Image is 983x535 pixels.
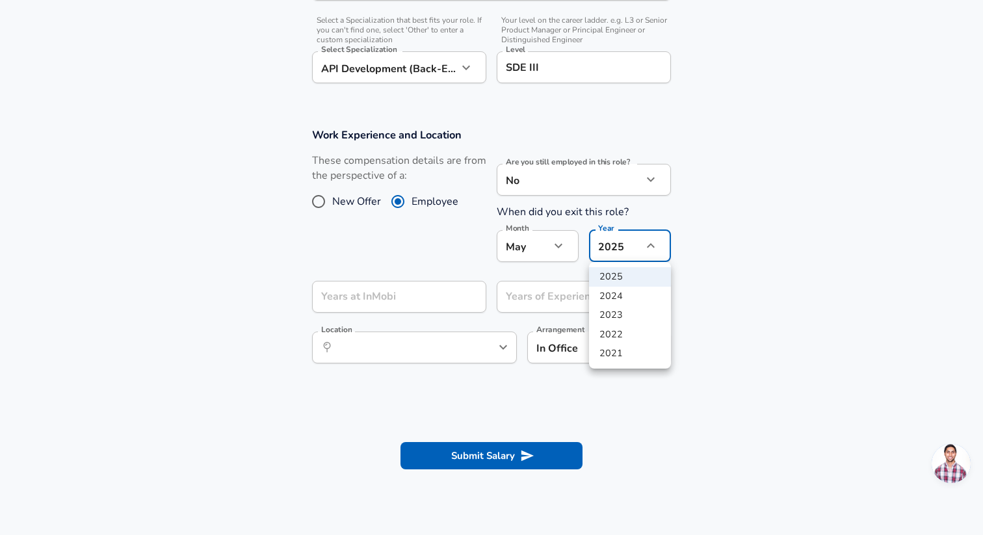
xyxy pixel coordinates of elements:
li: 2022 [589,325,671,345]
li: 2021 [589,344,671,363]
li: 2025 [589,267,671,287]
li: 2024 [589,287,671,306]
li: 2023 [589,306,671,325]
div: Open chat [932,444,971,483]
